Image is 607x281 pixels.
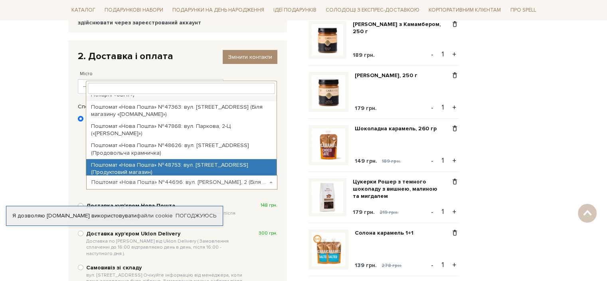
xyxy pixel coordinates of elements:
[428,48,436,60] button: -
[259,230,277,237] span: 300 грн.
[428,206,436,218] button: -
[382,158,401,164] span: 189 грн.
[428,259,436,271] button: -
[355,125,443,132] a: Шоколадна карамель, 260 гр
[80,70,93,78] label: Місто
[353,178,451,200] a: Цукерки Рошер з темного шоколаду з вишнею, малиною та мигдалем
[355,72,423,79] a: [PERSON_NAME], 250 г
[428,155,436,167] button: -
[507,4,539,16] a: Про Spell
[86,230,245,257] b: Доставка курʼєром Uklon Delivery
[78,50,277,62] div: 2. Доставка і оплата
[312,24,343,56] img: Карамель з Камамбером, 250 г
[86,101,277,120] li: Поштомат «Нова Пошта» №47363: вул. [STREET_ADDRESS] (Біля магазину «[DOMAIN_NAME]»)
[450,155,459,167] button: +
[450,206,459,218] button: +
[176,212,216,219] a: Погоджуюсь
[353,21,451,35] a: [PERSON_NAME] з Камамбером, 250 г
[322,3,423,17] a: Солодощі з експрес-доставкою
[86,175,277,189] span: Поштомат «Нова Пошта» №44696: вул. Діброва, 2 (Біля Пекарні «СВАТ»)
[312,233,345,266] img: Солона карамель 1+1
[428,102,436,114] button: -
[312,181,343,213] img: Цукерки Рошер з темного шоколаду з вишнею, малиною та мигдалем
[270,4,320,16] a: Ідеї подарунків
[86,159,277,178] li: Поштомат «Нова Пошта» №48753: вул. [STREET_ADDRESS] (Продуктовий магазин)
[450,259,459,271] button: +
[382,263,402,269] span: 278 грн.
[83,82,214,90] span: --- Оберіть ---
[261,202,277,209] span: 148 грн.
[169,4,267,16] a: Подарунки на День народження
[101,4,166,16] a: Подарункові набори
[425,4,504,16] a: Корпоративним клієнтам
[355,105,377,112] span: 179 грн.
[355,262,377,269] span: 139 грн.
[353,52,375,58] span: 189 грн.
[450,48,459,60] button: +
[86,140,277,159] li: Поштомат «Нова Пошта» №48626: вул. [STREET_ADDRESS] (Продовольча крамничка)
[355,157,377,164] span: 149 грн.
[312,128,345,162] img: Шоколадна карамель, 260 гр
[86,120,277,140] li: Поштомат «Нова Пошта» №47868: вул. Паркова, 2-Ц («[PERSON_NAME]»)
[68,4,99,16] a: Каталог
[380,209,398,215] span: 219 грн.
[353,209,375,215] span: 179 грн.
[312,75,345,109] img: Карамель солона, 250 г
[228,54,272,60] span: Змінити контакти
[78,79,223,94] span: --- Оберіть ---
[6,212,223,219] div: Я дозволяю [DOMAIN_NAME] використовувати
[91,178,267,186] span: Поштомат «Нова Пошта» №44696: вул. Діброва, 2 (Біля Пекарні «СВАТ»)
[136,212,173,219] a: файли cookie
[355,229,419,237] a: Солона карамель 1+1
[450,102,459,114] button: +
[86,238,245,257] span: Доставка по [PERSON_NAME] від Uklon Delivery ( Замовлення сплаченні до 16:00 відправляємо день в ...
[74,103,281,110] div: Спосіб доставки
[86,202,245,223] b: Доставка кур'єром Нова Пошта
